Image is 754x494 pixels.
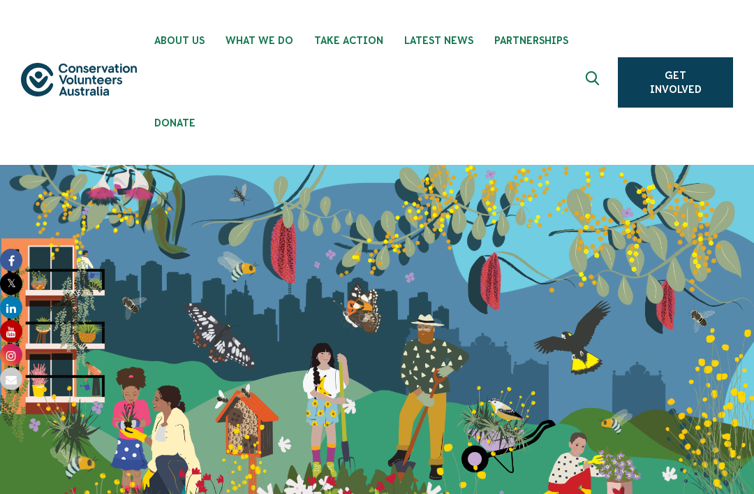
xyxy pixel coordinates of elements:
[226,35,293,46] span: What We Do
[21,63,137,96] img: logo.svg
[314,35,383,46] span: Take Action
[586,71,603,94] span: Expand search box
[404,35,473,46] span: Latest News
[577,66,611,99] button: Expand search box Close search box
[154,35,205,46] span: About Us
[618,57,733,108] a: Get Involved
[494,35,568,46] span: Partnerships
[154,117,195,129] span: Donate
